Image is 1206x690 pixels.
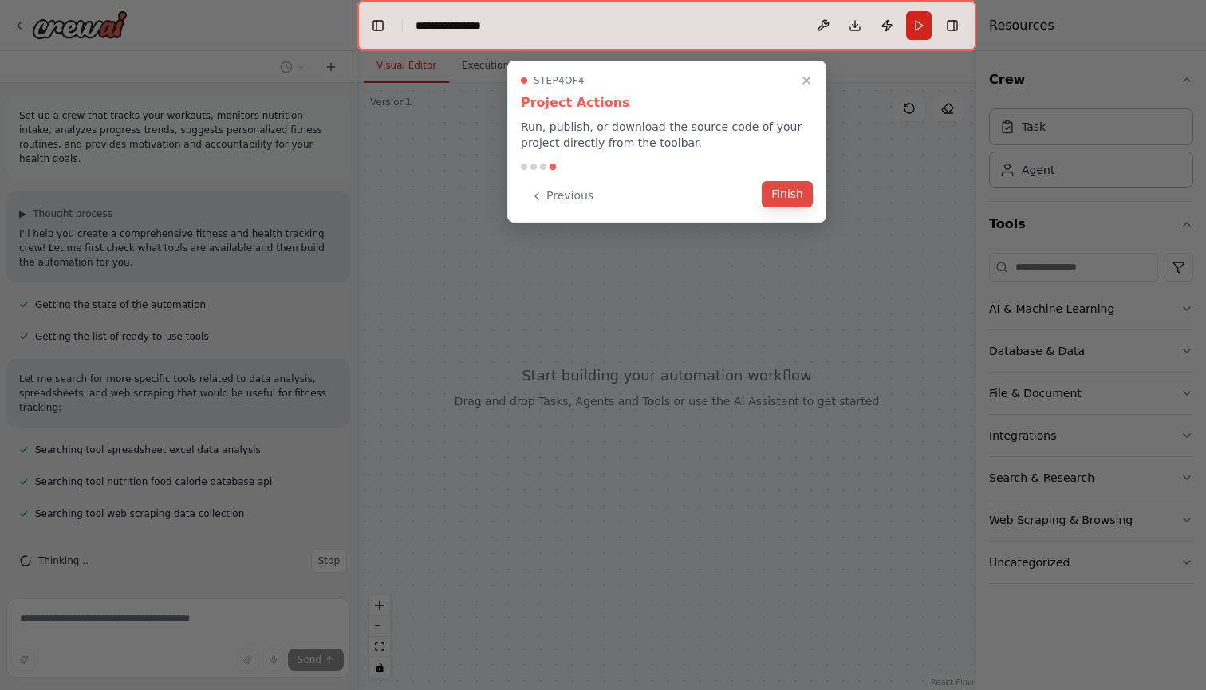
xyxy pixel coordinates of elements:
[534,74,585,87] span: Step 4 of 4
[797,71,816,90] button: Close walkthrough
[367,14,389,37] button: Hide left sidebar
[521,93,813,112] h3: Project Actions
[521,119,813,151] p: Run, publish, or download the source code of your project directly from the toolbar.
[762,181,813,207] button: Finish
[521,183,603,209] button: Previous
